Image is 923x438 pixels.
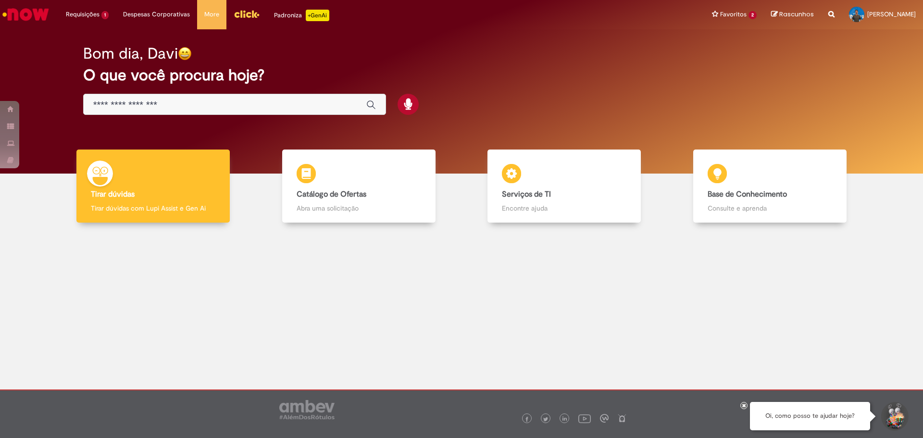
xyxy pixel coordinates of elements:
span: Favoritos [720,10,747,19]
b: Serviços de TI [502,189,551,199]
b: Catálogo de Ofertas [297,189,366,199]
span: More [204,10,219,19]
img: happy-face.png [178,47,192,61]
span: Requisições [66,10,100,19]
a: Base de Conhecimento Consulte e aprenda [667,150,873,223]
span: 2 [748,11,757,19]
img: logo_footer_workplace.png [600,414,609,423]
b: Tirar dúvidas [91,189,135,199]
img: click_logo_yellow_360x200.png [234,7,260,21]
p: Encontre ajuda [502,203,626,213]
b: Base de Conhecimento [708,189,787,199]
span: 1 [101,11,109,19]
img: logo_footer_twitter.png [543,417,548,422]
p: Consulte e aprenda [708,203,832,213]
a: Serviços de TI Encontre ajuda [461,150,667,223]
div: Oi, como posso te ajudar hoje? [750,402,870,430]
p: Tirar dúvidas com Lupi Assist e Gen Ai [91,203,215,213]
a: Tirar dúvidas Tirar dúvidas com Lupi Assist e Gen Ai [50,150,256,223]
button: Iniciar Conversa de Suporte [880,402,909,431]
a: Catálogo de Ofertas Abra uma solicitação [256,150,462,223]
p: Abra uma solicitação [297,203,421,213]
span: Rascunhos [779,10,814,19]
h2: O que você procura hoje? [83,67,840,84]
h2: Bom dia, Davi [83,45,178,62]
div: Padroniza [274,10,329,21]
span: [PERSON_NAME] [867,10,916,18]
a: Rascunhos [771,10,814,19]
img: logo_footer_naosei.png [618,414,626,423]
img: logo_footer_facebook.png [524,417,529,422]
img: logo_footer_youtube.png [578,412,591,425]
img: logo_footer_linkedin.png [562,416,567,422]
span: Despesas Corporativas [123,10,190,19]
p: +GenAi [306,10,329,21]
img: logo_footer_ambev_rotulo_gray.png [279,400,335,419]
img: ServiceNow [1,5,50,24]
